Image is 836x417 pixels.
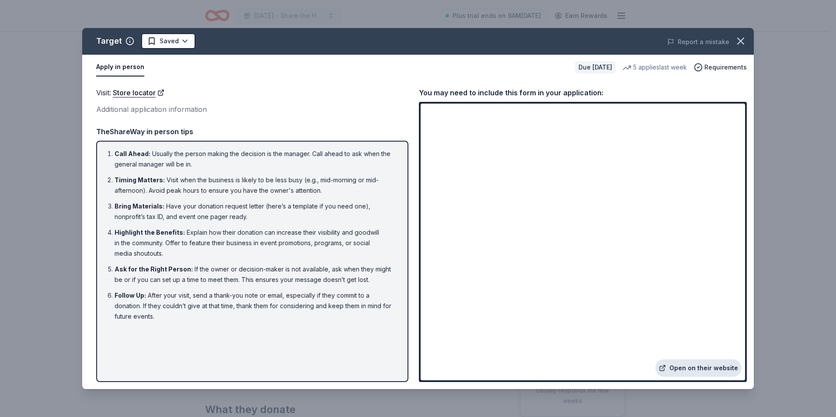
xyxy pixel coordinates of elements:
[96,34,122,48] div: Target
[419,87,747,98] div: You may need to include this form in your application:
[115,201,395,222] li: Have your donation request letter (here’s a template if you need one), nonprofit’s tax ID, and ev...
[115,175,395,196] li: Visit when the business is likely to be less busy (e.g., mid-morning or mid-afternoon). Avoid pea...
[96,58,144,76] button: Apply in person
[113,87,164,98] a: Store locator
[623,62,687,73] div: 5 applies last week
[115,202,164,210] span: Bring Materials :
[115,149,395,170] li: Usually the person making the decision is the manager. Call ahead to ask when the general manager...
[96,104,408,115] div: Additional application information
[575,61,616,73] div: Due [DATE]
[115,176,165,184] span: Timing Matters :
[115,290,395,322] li: After your visit, send a thank-you note or email, especially if they commit to a donation. If the...
[115,264,395,285] li: If the owner or decision-maker is not available, ask when they might be or if you can set up a ti...
[96,126,408,137] div: TheShareWay in person tips
[655,359,742,377] a: Open on their website
[694,62,747,73] button: Requirements
[115,150,150,157] span: Call Ahead :
[115,227,395,259] li: Explain how their donation can increase their visibility and goodwill in the community. Offer to ...
[115,265,193,273] span: Ask for the Right Person :
[667,37,729,47] button: Report a mistake
[115,292,146,299] span: Follow Up :
[160,36,179,46] span: Saved
[115,229,185,236] span: Highlight the Benefits :
[96,87,408,98] div: Visit :
[704,62,747,73] span: Requirements
[141,33,195,49] button: Saved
